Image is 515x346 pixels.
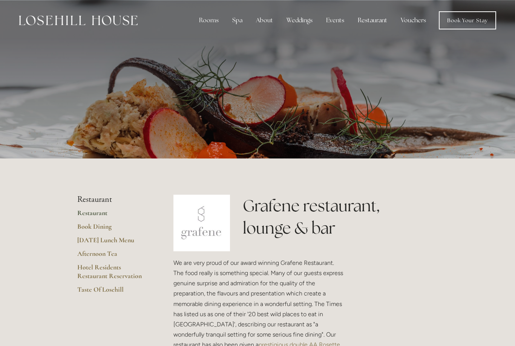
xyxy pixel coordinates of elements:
div: About [250,13,279,28]
div: Spa [226,13,248,28]
a: Restaurant [77,209,149,222]
a: Taste Of Losehill [77,285,149,299]
a: Book Your Stay [439,11,496,29]
img: grafene.jpg [173,195,230,251]
div: Rooms [193,13,225,28]
div: Events [320,13,350,28]
h1: Grafene restaurant, lounge & bar [243,195,438,239]
a: [DATE] Lunch Menu [77,236,149,249]
a: Book Dining [77,222,149,236]
a: Vouchers [395,13,432,28]
img: Losehill House [19,15,138,25]
div: Weddings [280,13,319,28]
div: Restaurant [352,13,393,28]
a: Hotel Residents Restaurant Reservation [77,263,149,285]
li: Restaurant [77,195,149,205]
a: Afternoon Tea [77,249,149,263]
